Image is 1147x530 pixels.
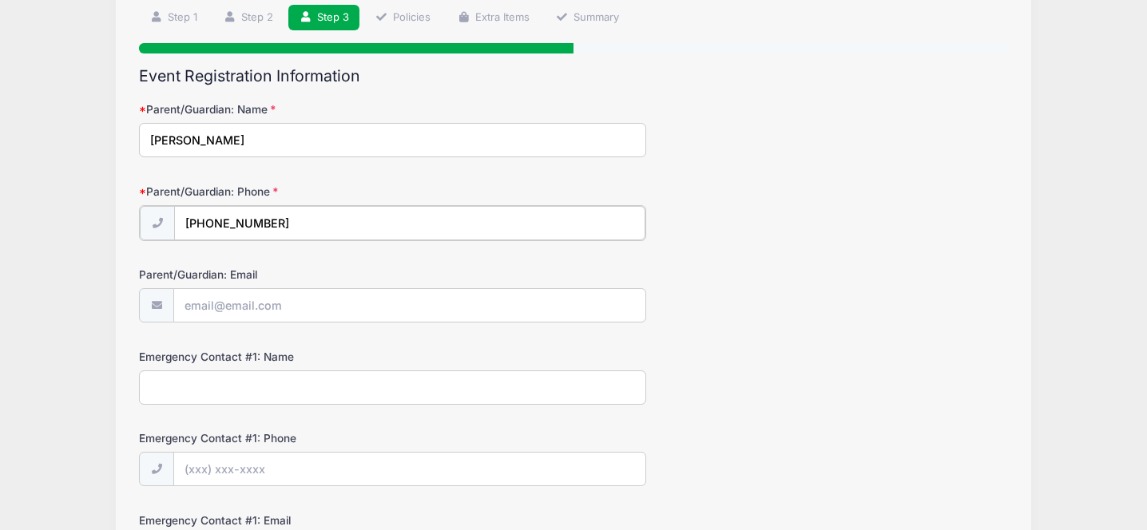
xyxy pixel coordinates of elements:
h2: Event Registration Information [139,67,1008,85]
a: Step 2 [212,5,284,31]
input: (xxx) xxx-xxxx [173,452,646,486]
a: Summary [545,5,629,31]
a: Step 3 [288,5,359,31]
a: Extra Items [446,5,540,31]
a: Policies [365,5,442,31]
input: (xxx) xxx-xxxx [174,206,645,240]
label: Parent/Guardian: Phone [139,184,429,200]
label: Emergency Contact #1: Name [139,349,429,365]
label: Emergency Contact #1: Email [139,512,429,528]
input: email@email.com [173,288,646,322]
label: Parent/Guardian: Email [139,267,429,283]
a: Step 1 [139,5,208,31]
label: Parent/Guardian: Name [139,101,429,117]
label: Emergency Contact #1: Phone [139,430,429,446]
